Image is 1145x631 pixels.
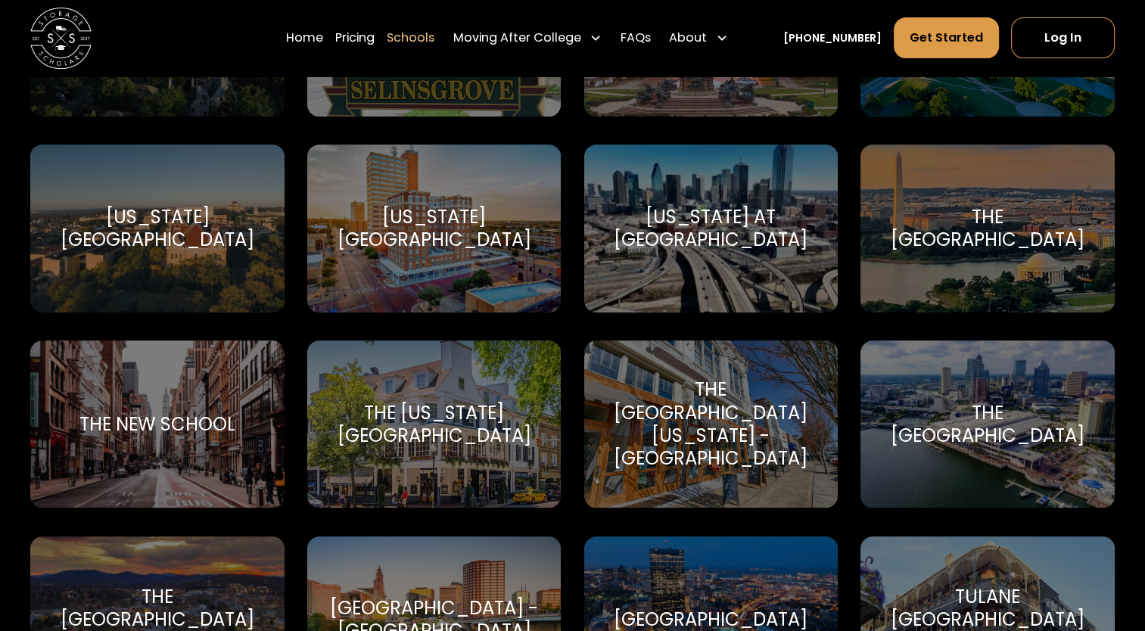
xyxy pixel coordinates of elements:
[669,29,707,47] div: About
[30,8,92,69] img: Storage Scholars main logo
[894,17,999,58] a: Get Started
[325,402,543,447] div: The [US_STATE][GEOGRAPHIC_DATA]
[860,340,1114,508] a: Go to selected school
[48,206,266,251] div: [US_STATE][GEOGRAPHIC_DATA]
[1011,17,1115,58] a: Log In
[663,17,734,59] div: About
[79,413,235,436] div: The New School
[387,17,434,59] a: Schools
[879,402,1096,447] div: The [GEOGRAPHIC_DATA]
[307,340,561,508] a: Go to selected school
[325,206,543,251] div: [US_STATE][GEOGRAPHIC_DATA]
[584,145,838,312] a: Go to selected school
[602,378,820,470] div: The [GEOGRAPHIC_DATA][US_STATE] - [GEOGRAPHIC_DATA]
[453,29,580,47] div: Moving After College
[286,17,323,59] a: Home
[30,145,284,312] a: Go to selected school
[584,340,838,508] a: Go to selected school
[307,145,561,312] a: Go to selected school
[602,206,820,251] div: [US_STATE] at [GEOGRAPHIC_DATA]
[446,17,608,59] div: Moving After College
[860,145,1114,312] a: Go to selected school
[335,17,375,59] a: Pricing
[621,17,651,59] a: FAQs
[783,30,881,46] a: [PHONE_NUMBER]
[879,206,1096,251] div: The [GEOGRAPHIC_DATA]
[614,608,807,631] div: [GEOGRAPHIC_DATA]
[30,340,284,508] a: Go to selected school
